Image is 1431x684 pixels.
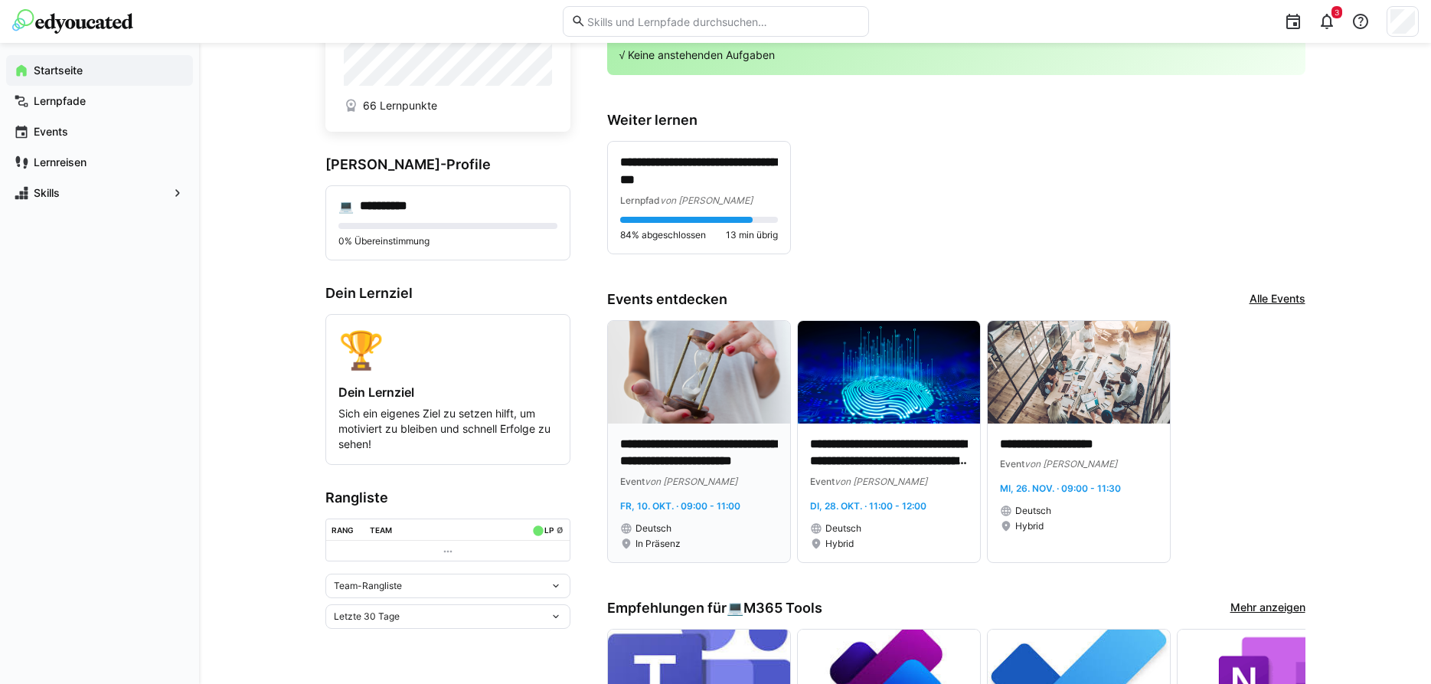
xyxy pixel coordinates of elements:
[619,47,1293,63] p: √ Keine anstehenden Aufgaben
[544,525,554,535] div: LP
[743,600,822,617] span: M365 Tools
[325,285,570,302] h3: Dein Lernziel
[635,522,671,535] span: Deutsch
[332,525,354,535] div: Rang
[726,229,778,241] span: 13 min übrig
[727,600,822,617] div: 💻️
[1000,458,1024,470] span: Event
[1250,291,1305,308] a: Alle Events
[608,321,790,424] img: image
[798,321,980,424] img: image
[338,235,557,247] p: 0% Übereinstimmung
[325,489,570,506] h3: Rangliste
[557,522,564,535] a: ø
[620,476,645,487] span: Event
[1230,600,1305,617] a: Mehr anzeigen
[645,476,737,487] span: von [PERSON_NAME]
[334,580,402,592] span: Team-Rangliste
[635,538,681,550] span: In Präsenz
[620,500,740,512] span: Fr, 10. Okt. · 09:00 - 11:00
[363,98,437,113] span: 66 Lernpunkte
[586,15,860,28] input: Skills und Lernpfade durchsuchen…
[1024,458,1117,470] span: von [PERSON_NAME]
[810,476,835,487] span: Event
[607,600,822,617] h3: Empfehlungen für
[810,500,926,512] span: Di, 28. Okt. · 11:00 - 12:00
[325,156,570,173] h3: [PERSON_NAME]-Profile
[620,195,660,206] span: Lernpfad
[660,195,753,206] span: von [PERSON_NAME]
[1000,483,1121,494] span: Mi, 26. Nov. · 09:00 - 11:30
[338,385,557,400] h4: Dein Lernziel
[825,538,854,550] span: Hybrid
[825,522,861,535] span: Deutsch
[338,198,354,214] div: 💻️
[1015,520,1044,532] span: Hybrid
[607,112,1305,129] h3: Weiter lernen
[370,525,392,535] div: Team
[1335,8,1339,17] span: 3
[338,327,557,372] div: 🏆
[607,291,727,308] h3: Events entdecken
[338,406,557,452] p: Sich ein eigenes Ziel zu setzen hilft, um motiviert zu bleiben und schnell Erfolge zu sehen!
[334,610,400,623] span: Letzte 30 Tage
[620,229,706,241] span: 84% abgeschlossen
[1015,505,1051,517] span: Deutsch
[835,476,927,487] span: von [PERSON_NAME]
[988,321,1170,424] img: image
